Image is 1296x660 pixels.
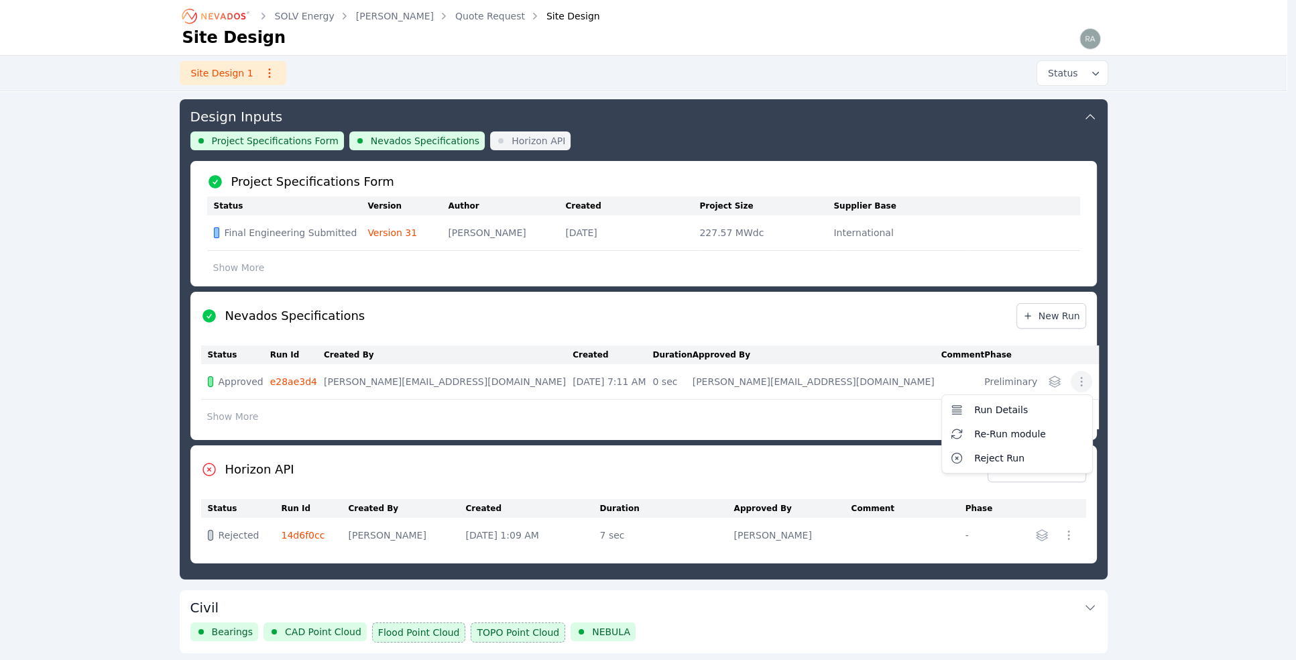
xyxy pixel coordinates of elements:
span: Run Details [974,403,1028,417]
button: Re-Run module [945,422,1089,446]
button: Run Details [945,398,1089,422]
span: Re-Run module [974,427,1046,441]
button: Reject Run [945,446,1089,470]
span: Reject Run [974,451,1024,465]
